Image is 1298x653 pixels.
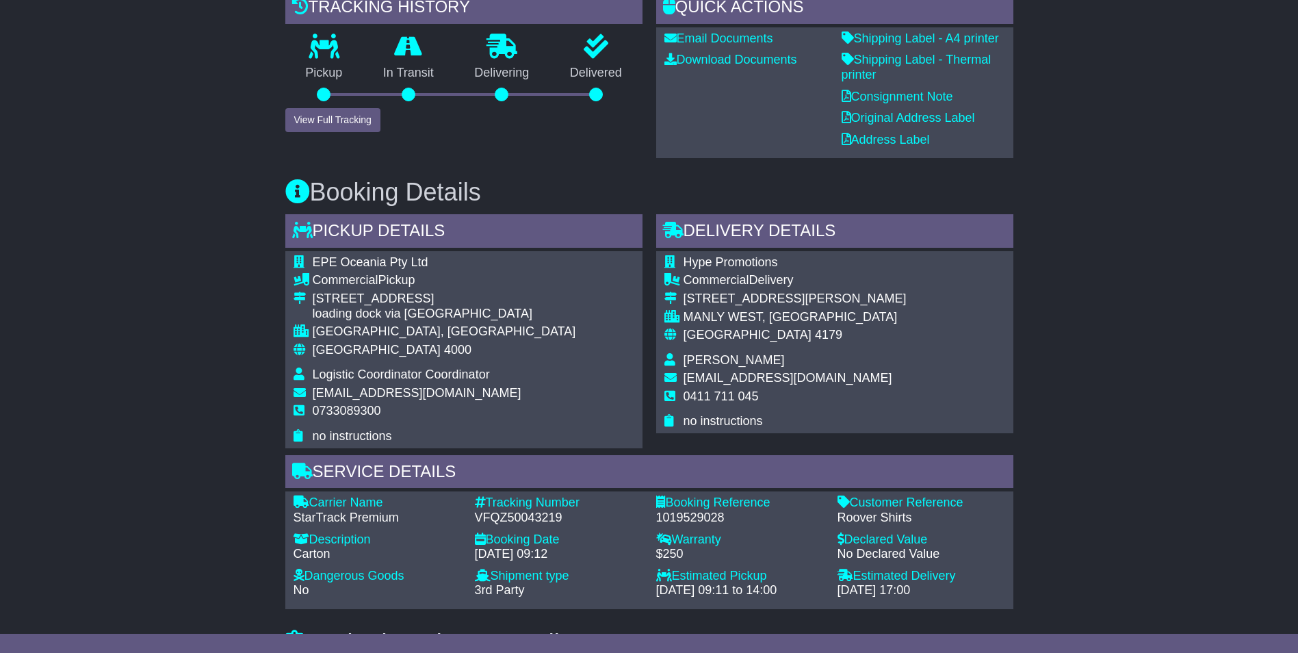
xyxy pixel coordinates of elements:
div: Delivery [684,273,907,288]
span: 3rd Party [475,583,525,597]
div: $250 [656,547,824,562]
a: Download Documents [664,53,797,66]
span: 4000 [444,343,471,357]
span: [EMAIL_ADDRESS][DOMAIN_NAME] [313,386,521,400]
a: Shipping Label - A4 printer [842,31,999,45]
div: Estimated Delivery [838,569,1005,584]
div: Pickup Details [285,214,642,251]
div: Service Details [285,455,1013,492]
div: [DATE] 09:11 to 14:00 [656,583,824,598]
span: Commercial [313,273,378,287]
p: Delivered [549,66,642,81]
span: no instructions [313,429,392,443]
span: 4179 [815,328,842,342]
div: Delivery Details [656,214,1013,251]
a: Address Label [842,133,930,146]
div: Booking Date [475,533,642,548]
div: 1019529028 [656,511,824,526]
span: no instructions [684,414,763,428]
div: [STREET_ADDRESS][PERSON_NAME] [684,292,907,307]
span: Commercial [684,273,749,287]
a: Consignment Note [842,90,953,103]
div: Carton [294,547,461,562]
h3: Booking Details [285,179,1013,206]
div: loading dock via [GEOGRAPHIC_DATA] [313,307,576,322]
div: Tracking Number [475,496,642,511]
div: Booking Reference [656,496,824,511]
div: Dangerous Goods [294,569,461,584]
div: MANLY WEST, [GEOGRAPHIC_DATA] [684,310,907,325]
div: [DATE] 17:00 [838,583,1005,598]
span: Logistic Coordinator Coordinator [313,368,490,381]
span: [PERSON_NAME] [684,353,785,367]
a: Email Documents [664,31,773,45]
p: Pickup [285,66,363,81]
span: [GEOGRAPHIC_DATA] [313,343,441,357]
a: Shipping Label - Thermal printer [842,53,991,81]
span: 0411 711 045 [684,389,759,403]
a: Original Address Label [842,111,975,125]
span: Hype Promotions [684,255,778,269]
button: View Full Tracking [285,108,380,132]
div: Declared Value [838,533,1005,548]
p: In Transit [363,66,454,81]
span: 0733089300 [313,404,381,418]
div: Pickup [313,273,576,288]
div: Warranty [656,533,824,548]
p: Delivering [454,66,550,81]
div: Estimated Pickup [656,569,824,584]
span: EPE Oceania Pty Ltd [313,255,428,269]
div: StarTrack Premium [294,511,461,526]
div: Shipment type [475,569,642,584]
div: Description [294,533,461,548]
div: Customer Reference [838,496,1005,511]
div: [GEOGRAPHIC_DATA], [GEOGRAPHIC_DATA] [313,324,576,340]
div: No Declared Value [838,547,1005,562]
div: Carrier Name [294,496,461,511]
div: Roover Shirts [838,511,1005,526]
div: [DATE] 09:12 [475,547,642,562]
div: VFQZ50043219 [475,511,642,526]
span: [GEOGRAPHIC_DATA] [684,328,812,342]
span: [EMAIL_ADDRESS][DOMAIN_NAME] [684,371,892,385]
div: [STREET_ADDRESS] [313,292,576,307]
span: No [294,583,309,597]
